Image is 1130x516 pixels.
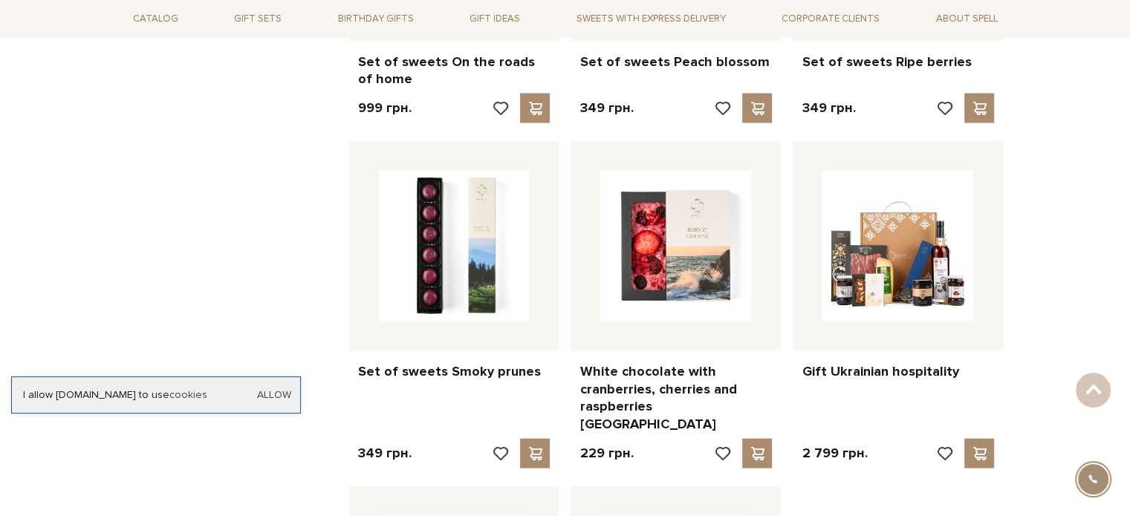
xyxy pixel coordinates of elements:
[257,388,291,402] a: Allow
[358,99,412,117] p: 999 грн.
[358,53,551,88] a: Set of sweets On the roads of home
[579,445,633,462] p: 229 грн.
[802,53,994,71] a: Set of sweets Ripe berries
[579,363,772,433] a: White chocolate with cranberries, cherries and raspberries [GEOGRAPHIC_DATA]
[579,53,772,71] a: Set of sweets Peach blossom
[332,7,420,30] a: Birthday gifts
[358,445,412,462] p: 349 грн.
[802,99,855,117] p: 349 грн.
[571,6,732,31] a: Sweets with express delivery
[802,363,994,380] a: Gift Ukrainian hospitality
[12,388,300,402] div: I allow [DOMAIN_NAME] to use
[358,363,551,380] a: Set of sweets Smoky prunes
[464,7,526,30] a: Gift ideas
[802,445,867,462] p: 2 799 грн.
[579,99,633,117] p: 349 грн.
[169,388,207,401] a: cookies
[930,7,1004,30] a: About Spell
[776,7,886,30] a: Corporate clients
[228,7,288,30] a: Gift sets
[127,7,184,30] a: Catalog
